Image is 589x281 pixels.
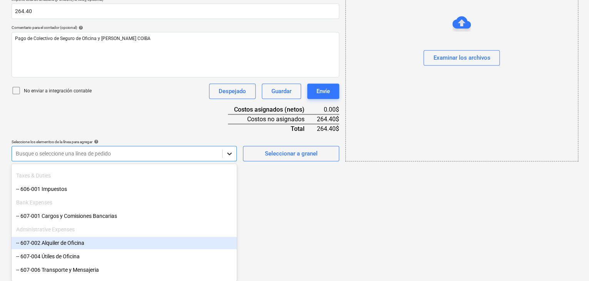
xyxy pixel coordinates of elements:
div: -- 607-006 Transporte y Mensajeria [12,264,237,276]
div: 264.40$ [317,114,339,124]
div: Seleccione los elementos de la línea para agregar [12,139,237,144]
div: Bank Expenses [12,196,237,209]
span: help [92,139,99,144]
div: Guardar [271,86,291,96]
div: Taxes & Duties [12,169,237,182]
div: Costos no asignados [228,114,317,124]
button: Envíe [307,84,339,99]
span: help [77,25,83,30]
div: 0.00$ [317,105,339,114]
div: -- 606-001 Impuestos [12,183,237,195]
div: Seleccionar a granel [264,149,317,159]
div: Administrative Expenses [12,223,237,236]
div: Examinar los archivos [433,53,490,63]
div: Costos asignados (netos) [228,105,317,114]
span: Pago de Colectivo de Seguro de Oficina y [PERSON_NAME] COIBA [15,36,151,41]
div: 264.40$ [317,124,339,133]
input: Importe total de la factura (coste neto, opcional) [12,3,339,19]
button: Seleccionar a granel [243,146,339,161]
div: -- 607-004 Útiles de Oficina [12,250,237,263]
p: No enviar a integración contable [24,88,92,94]
div: Despejado [219,86,246,96]
button: Examinar los archivos [423,50,500,65]
div: -- 607-002 Alquiler de Oficina [12,237,237,249]
div: Envíe [316,86,330,96]
iframe: Chat Widget [551,244,589,281]
button: Guardar [262,84,301,99]
div: Widget de chat [551,244,589,281]
button: Despejado [209,84,256,99]
div: -- 607-001 Cargos y Comisiones Bancarias [12,210,237,222]
div: Comentario para el contador (opcional) [12,25,339,30]
div: Total [228,124,317,133]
